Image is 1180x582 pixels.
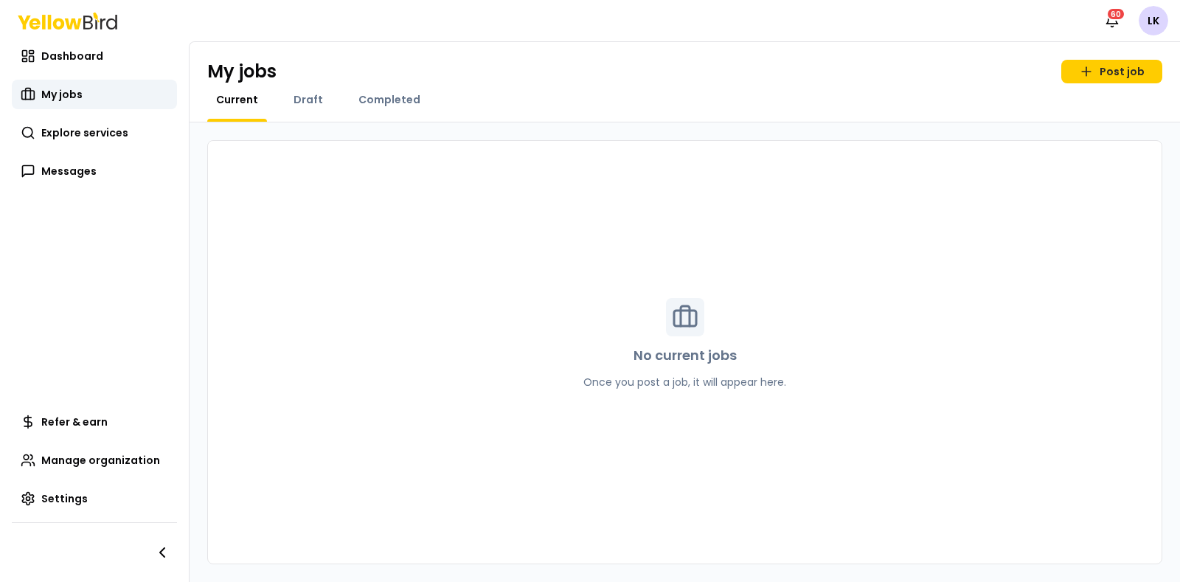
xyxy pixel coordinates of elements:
h1: My jobs [207,60,277,83]
span: Draft [294,92,323,107]
span: Current [216,92,258,107]
a: Explore services [12,118,177,148]
a: Settings [12,484,177,513]
span: Messages [41,164,97,179]
a: Dashboard [12,41,177,71]
span: Completed [358,92,420,107]
a: Current [207,92,267,107]
span: LK [1139,6,1168,35]
button: 60 [1097,6,1127,35]
a: Draft [285,92,332,107]
a: Messages [12,156,177,186]
span: Refer & earn [41,415,108,429]
span: Settings [41,491,88,506]
span: Dashboard [41,49,103,63]
span: My jobs [41,87,83,102]
a: Post job [1061,60,1162,83]
a: Refer & earn [12,407,177,437]
p: Once you post a job, it will appear here. [583,375,786,389]
p: No current jobs [634,345,737,366]
a: Completed [350,92,429,107]
a: Manage organization [12,446,177,475]
span: Manage organization [41,453,160,468]
div: 60 [1106,7,1125,21]
span: Explore services [41,125,128,140]
a: My jobs [12,80,177,109]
